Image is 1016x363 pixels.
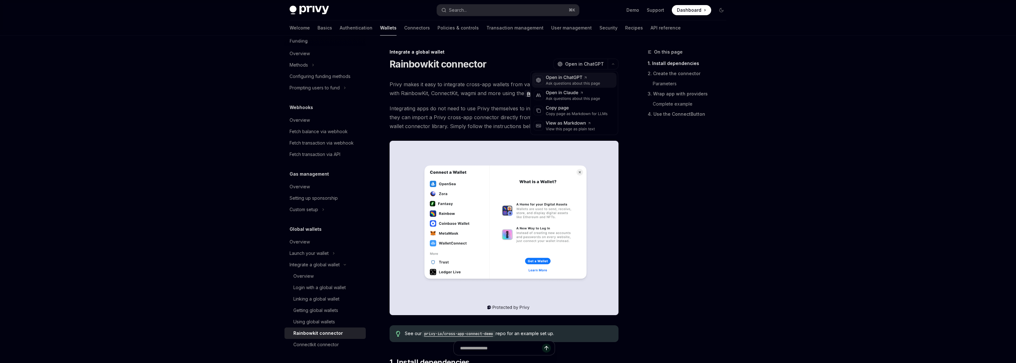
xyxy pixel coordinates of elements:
span: Integrating apps do not need to use Privy themselves to integrate cross-app wallets; instead, the... [390,104,618,131]
div: Open in Claude [546,90,600,96]
a: Overview [284,48,366,59]
a: 2. Create the connector [648,68,732,79]
code: @privy-io/cross-app-connect [524,90,598,97]
a: 4. Use the ConnectButton [648,109,732,119]
button: Toggle dark mode [716,5,726,15]
a: Dashboard [672,5,711,15]
div: Copy page as Markdown for LLMs [546,111,608,116]
span: Dashboard [677,7,701,13]
a: Login with a global wallet [284,282,366,293]
span: On this page [654,48,683,56]
div: Integrate a global wallet [390,49,618,55]
div: Overview [290,50,310,57]
code: privy-io/cross-app-connect-demo [422,331,496,337]
div: View as Markdown [546,120,595,126]
div: Methods [290,61,308,69]
div: Overview [293,272,314,280]
a: Overview [284,270,366,282]
a: Setting up sponsorship [284,192,366,204]
a: Connectkit connector [284,339,366,350]
a: Parameters [648,79,732,89]
a: Using global wallets [284,316,366,327]
button: Launch your wallet [284,248,366,259]
a: Overview [284,181,366,192]
a: Rainbowkit connector [284,327,366,339]
a: Welcome [290,20,310,36]
a: Security [599,20,618,36]
a: privy-io/cross-app-connect-demo [422,331,496,336]
div: Getting global wallets [293,307,338,314]
a: Demo [626,7,639,13]
div: Overview [290,116,310,124]
button: Prompting users to fund [284,82,366,94]
a: User management [551,20,592,36]
button: Send message [542,344,551,353]
a: Fetch transaction via API [284,149,366,160]
a: 3. Wrap app with providers [648,89,732,99]
span: Privy makes it easy to integrate cross-app wallets from various Privy apps into existing setups w... [390,80,618,98]
a: Fetch transaction via webhook [284,137,366,149]
div: Launch your wallet [290,250,329,257]
h1: Rainbowkit connector [390,58,486,70]
a: 1. Install dependencies [648,58,732,68]
a: Overview [284,236,366,248]
a: @privy-io/cross-app-connect [524,90,598,96]
div: Prompting users to fund [290,84,340,92]
div: Search... [449,6,467,14]
img: The Rainbowkit connector [390,141,618,315]
button: Open in ChatGPT [553,59,608,69]
div: Open in ChatGPT [546,75,600,81]
div: Ask questions about this page [546,81,600,86]
div: Using global wallets [293,318,335,326]
a: Complete example [648,99,732,109]
div: Integrate a global wallet [290,261,340,269]
a: Connectors [404,20,430,36]
input: Ask a question... [460,341,542,355]
a: Transaction management [486,20,544,36]
span: ⌘ K [569,8,575,13]
button: Search...⌘K [437,4,579,16]
div: Login with a global wallet [293,284,346,291]
div: Overview [290,183,310,191]
div: Fetch balance via webhook [290,128,348,135]
h5: Gas management [290,170,329,178]
button: Custom setup [284,204,366,215]
button: Methods [284,59,366,71]
span: Open in ChatGPT [565,61,604,67]
a: API reference [651,20,681,36]
a: Recipes [625,20,643,36]
div: Linking a global wallet [293,295,339,303]
div: Overview [290,238,310,246]
div: Fetch transaction via API [290,151,340,158]
a: Linking a global wallet [284,293,366,305]
a: Fetch balance via webhook [284,126,366,137]
h5: Webhooks [290,104,313,111]
div: Configuring funding methods [290,73,351,80]
span: See our repo for an example set up. [405,330,612,337]
a: Basics [317,20,332,36]
h5: Global wallets [290,225,322,233]
a: Wallets [380,20,397,36]
a: Getting global wallets [284,305,366,316]
div: View this page as plain text [546,126,595,132]
div: Copy page [546,105,608,111]
svg: Tip [396,331,400,337]
button: Integrate a global wallet [284,259,366,270]
div: Rainbowkit connector [293,329,343,337]
a: Configuring funding methods [284,71,366,82]
div: Ask questions about this page [546,96,600,101]
a: Support [647,7,664,13]
div: Connectkit connector [293,341,339,348]
div: Fetch transaction via webhook [290,139,354,147]
a: Overview [284,114,366,126]
a: Policies & controls [438,20,479,36]
div: Setting up sponsorship [290,194,338,202]
img: dark logo [290,6,329,15]
div: Custom setup [290,206,318,213]
a: Authentication [340,20,372,36]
